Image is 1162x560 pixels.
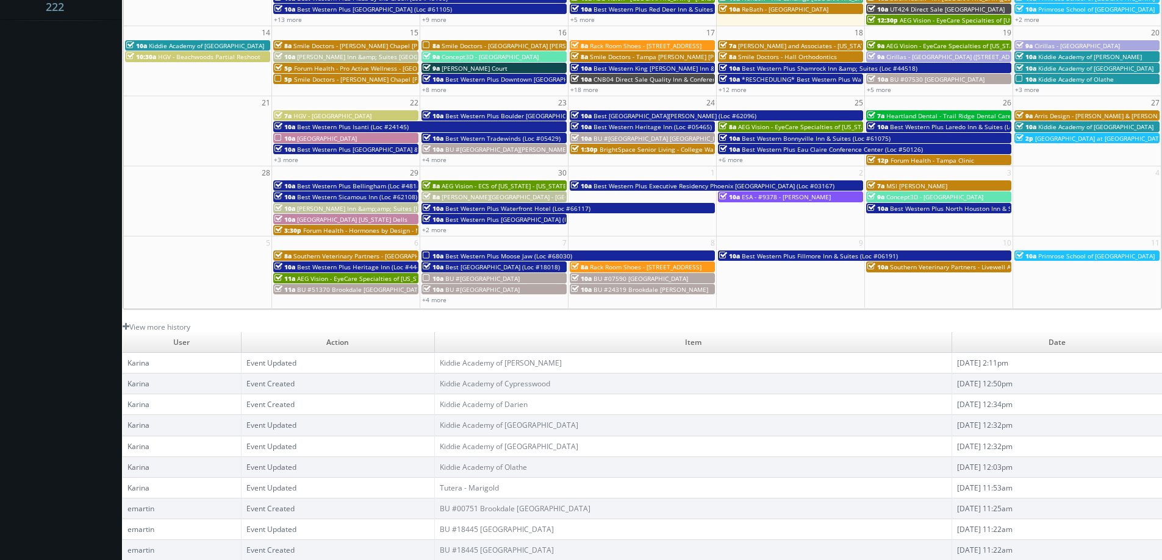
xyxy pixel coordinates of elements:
[571,263,588,271] span: 8a
[274,52,295,61] span: 10a
[853,96,864,109] span: 25
[442,52,539,61] span: Concept3D - [GEOGRAPHIC_DATA]
[123,415,241,436] td: Karina
[445,204,590,213] span: Best Western Plus Waterfront Hotel (Loc #66117)
[738,41,930,50] span: [PERSON_NAME] and Associates - [US_STATE][GEOGRAPHIC_DATA]
[297,204,462,213] span: [PERSON_NAME] Inn &amp;amp; Suites [PERSON_NAME]
[123,498,241,519] td: emartin
[571,112,592,120] span: 10a
[445,145,568,154] span: BU #[GEOGRAPHIC_DATA][PERSON_NAME]
[557,166,568,179] span: 30
[241,352,435,373] td: Event Updated
[742,252,898,260] span: Best Western Plus Fillmore Inn & Suites (Loc #06191)
[1002,96,1013,109] span: 26
[260,26,271,39] span: 14
[123,436,241,456] td: Karina
[1016,75,1036,83] span: 10a
[422,155,447,164] a: +4 more
[719,252,740,260] span: 10a
[265,236,271,249] span: 5
[719,52,736,61] span: 8a
[867,5,888,13] span: 10a
[423,75,443,83] span: 10a
[445,75,633,83] span: Best Western Plus Downtown [GEOGRAPHIC_DATA] (Loc #48199)
[719,193,740,201] span: 10a
[123,332,241,353] td: User
[867,85,891,94] a: +5 more
[123,519,241,540] td: emartin
[293,112,371,120] span: HGV - [GEOGRAPHIC_DATA]
[594,285,708,294] span: BU #24319 Brookdale [PERSON_NAME]
[274,226,301,235] span: 3:30p
[594,5,753,13] span: Best Western Plus Red Deer Inn & Suites (Loc #61062)
[440,399,528,409] a: Kiddie Academy of Darien
[867,52,884,61] span: 9a
[274,75,292,83] span: 5p
[867,193,884,201] span: 9a
[886,182,947,190] span: MSI [PERSON_NAME]
[890,5,1005,13] span: UT424 Direct Sale [GEOGRAPHIC_DATA]
[1016,134,1033,143] span: 2p
[440,503,590,514] a: BU #00751 Brookdale [GEOGRAPHIC_DATA]
[126,41,147,50] span: 10a
[742,145,923,154] span: Best Western Plus Eau Claire Conference Center (Loc #50126)
[1038,75,1114,83] span: Kiddie Academy of Olathe
[1038,5,1155,13] span: Primrose School of [GEOGRAPHIC_DATA]
[445,134,561,143] span: Best Western Tradewinds (Loc #05429)
[274,145,295,154] span: 10a
[423,285,443,294] span: 10a
[952,477,1162,498] td: [DATE] 11:53am
[423,112,443,120] span: 10a
[594,75,744,83] span: CNB04 Direct Sale Quality Inn & Conference Center
[705,96,716,109] span: 24
[423,263,443,271] span: 10a
[952,498,1162,519] td: [DATE] 11:25am
[952,374,1162,394] td: [DATE] 12:50pm
[867,16,898,24] span: 12:30p
[867,182,884,190] span: 7a
[274,64,292,73] span: 5p
[867,156,889,165] span: 12p
[952,519,1162,540] td: [DATE] 11:22am
[297,145,478,154] span: Best Western Plus [GEOGRAPHIC_DATA] & Suites (Loc #61086)
[440,441,578,452] a: Kiddie Academy of [GEOGRAPHIC_DATA]
[297,263,429,271] span: Best Western Plus Heritage Inn (Loc #44463)
[594,134,730,143] span: BU #[GEOGRAPHIC_DATA] [GEOGRAPHIC_DATA]
[590,41,701,50] span: Rack Room Shoes - [STREET_ADDRESS]
[1015,85,1039,94] a: +3 more
[571,122,592,131] span: 10a
[445,215,600,224] span: Best Western Plus [GEOGRAPHIC_DATA] (Loc #50153)
[158,52,260,61] span: HGV - Beachwoods Partial Reshoot
[1016,64,1036,73] span: 10a
[442,64,507,73] span: [PERSON_NAME] Court
[440,378,550,389] a: Kiddie Academy of Cypresswood
[858,166,864,179] span: 2
[1035,41,1120,50] span: Cirillas - [GEOGRAPHIC_DATA]
[445,252,572,260] span: Best Western Plus Moose Jaw (Loc #68030)
[570,85,598,94] a: +18 more
[738,52,837,61] span: Smile Doctors - Hall Orthodontics
[867,204,888,213] span: 10a
[891,156,974,165] span: Forum Health - Tampa Clinic
[241,332,435,353] td: Action
[241,436,435,456] td: Event Updated
[440,483,499,493] a: Tutera - Marigold
[297,134,357,143] span: [GEOGRAPHIC_DATA]
[422,225,447,234] a: +2 more
[705,26,716,39] span: 17
[1150,26,1161,39] span: 20
[594,182,834,190] span: Best Western Plus Executive Residency Phoenix [GEOGRAPHIC_DATA] (Loc #03167)
[123,322,190,332] a: View more history
[719,75,740,83] span: 10a
[241,394,435,415] td: Event Created
[571,134,592,143] span: 10a
[709,166,716,179] span: 1
[1016,112,1033,120] span: 9a
[590,52,797,61] span: Smile Doctors - Tampa [PERSON_NAME] [PERSON_NAME] Orthodontics
[1016,52,1036,61] span: 10a
[867,112,884,120] span: 7a
[445,263,560,271] span: Best [GEOGRAPHIC_DATA] (Loc #18018)
[274,134,295,143] span: 10a
[557,96,568,109] span: 23
[571,64,592,73] span: 10a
